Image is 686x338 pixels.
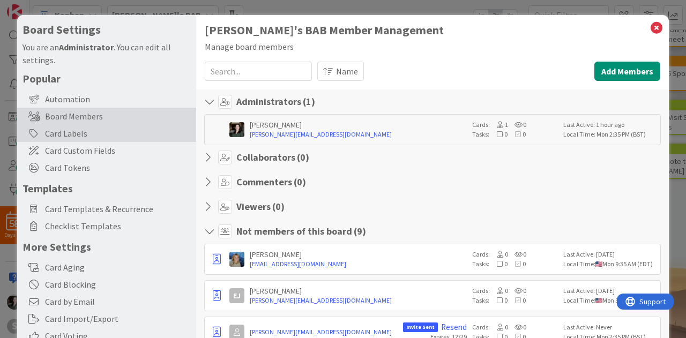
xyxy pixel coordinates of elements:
span: Invite Sent [403,322,438,332]
div: [PERSON_NAME] [250,250,467,259]
span: 0 [508,121,526,129]
span: Name [336,65,358,78]
img: us.png [595,298,602,303]
div: You are an . You can edit all settings. [23,41,191,66]
div: Board Members [17,108,196,125]
span: Card Templates & Recurrence [45,202,191,215]
div: EJ [229,288,244,303]
span: Support [23,2,49,14]
h4: Viewers [236,201,285,213]
div: Card Import/Export [17,310,196,327]
button: Add Members [594,62,660,81]
span: Card Custom Fields [45,144,191,157]
div: Cards: [472,286,558,296]
div: Card Blocking [17,276,196,293]
div: Card Aging [17,259,196,276]
div: Automation [17,91,196,108]
h1: [PERSON_NAME]'s BAB Member Management [205,24,660,37]
div: Tasks: [472,130,558,139]
input: Search... [205,62,312,81]
h4: Commenters [236,176,306,188]
h5: Templates [23,182,191,195]
span: 0 [489,130,508,138]
div: Local Time: Mon 9:35 AM (EDT) [563,259,657,269]
img: AB [229,122,244,137]
div: [PERSON_NAME] [250,120,467,130]
div: Local Time: Mon 2:35 PM (BST) [563,130,657,139]
span: 0 [508,287,526,295]
span: 0 [508,323,526,331]
span: 0 [489,260,508,268]
div: Card Labels [17,125,196,142]
h5: More Settings [23,240,191,253]
span: 0 [489,296,508,304]
span: ( 1 ) [303,95,315,108]
div: Cards: [472,322,558,332]
a: [PERSON_NAME][EMAIL_ADDRESS][DOMAIN_NAME] [250,327,398,337]
span: ( 0 ) [272,200,285,213]
button: Name [317,62,364,81]
span: 0 [490,250,508,258]
span: 0 [508,260,526,268]
h4: Board Settings [23,23,191,36]
span: 0 [508,130,526,138]
div: Last Active: Never [563,322,657,332]
img: us.png [595,261,602,267]
div: Last Active: 1 hour ago [563,120,657,130]
h4: Not members of this board [236,226,366,237]
div: Tasks: [472,259,558,269]
span: Card by Email [45,295,191,308]
span: ( 0 ) [297,151,309,163]
span: 1 [490,121,508,129]
div: Last Active: [DATE] [563,250,657,259]
h5: Popular [23,72,191,85]
span: Checklist Templates [45,220,191,232]
span: 0 [490,323,508,331]
div: Local Time: Mon 9:35 AM (EDT) [563,296,657,305]
h4: Administrators [236,96,315,108]
div: [PERSON_NAME] [250,286,467,296]
span: ( 9 ) [354,225,366,237]
div: Last Active: [DATE] [563,286,657,296]
div: Manage board members [205,40,660,53]
img: MA [229,252,244,267]
span: 0 [490,287,508,295]
span: 0 [508,296,526,304]
b: Administrator [59,42,114,52]
div: Cards: [472,120,558,130]
span: Card Tokens [45,161,191,174]
a: Resend [441,322,467,332]
a: [PERSON_NAME][EMAIL_ADDRESS][DOMAIN_NAME] [250,296,467,305]
span: 0 [508,250,526,258]
span: ( 0 ) [294,176,306,188]
a: [EMAIL_ADDRESS][DOMAIN_NAME] [250,259,467,269]
div: Tasks: [472,296,558,305]
h4: Collaborators [236,152,309,163]
div: Cards: [472,250,558,259]
a: [PERSON_NAME][EMAIL_ADDRESS][DOMAIN_NAME] [250,130,467,139]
